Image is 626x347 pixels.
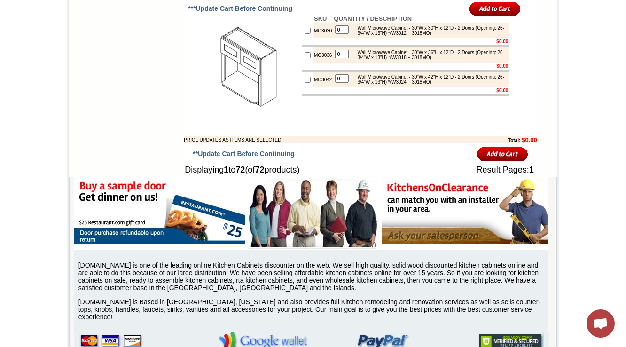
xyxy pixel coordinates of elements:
img: spacer.gif [109,26,110,27]
div: Wall Microwave Cabinet - 30"W x 30"H x 12"D - 2 Doors (Opening: 26-3/4"W x 13"H) *(W3012 + 3018MO) [352,25,507,36]
img: spacer.gif [134,26,136,27]
img: spacer.gif [24,26,25,27]
b: Total: [508,138,520,143]
td: MO3030 [313,23,333,38]
b: $0.00 [522,136,537,143]
b: QUANTITY / DESCRIPTION [334,15,412,22]
b: SKU [314,15,327,22]
b: 72 [255,165,264,174]
img: spacer.gif [160,26,161,27]
b: $0.00 [496,88,508,93]
div: Open chat [587,309,615,338]
img: spacer.gif [49,26,51,27]
b: 72 [235,165,245,174]
a: Price Sheet View in PDF Format [11,1,76,9]
td: Beachwood Oak Shaker [136,43,160,53]
td: Result Pages: [415,164,537,176]
b: Price Sheet View in PDF Format [11,4,76,9]
span: ***Update Cart Before Continuing [188,5,292,12]
img: pdf.png [1,2,9,10]
img: Wall Microwave Cabinet [194,14,300,120]
td: [PERSON_NAME] Yellow Walnut [51,43,79,53]
b: 1 [224,165,228,174]
div: Wall Microwave Cabinet - 30"W x 42"H x 12"D - 2 Doors (Opening: 26-3/4"W x 13"H) *(W3024 + 3018MO) [352,74,507,85]
td: MO3036 [313,47,333,63]
td: Bellmonte Maple [161,43,185,52]
p: [DOMAIN_NAME] is one of the leading online Kitchen Cabinets discounter on the web. We sell high q... [78,261,548,292]
b: $0.00 [496,63,508,69]
td: Alabaster Shaker [25,43,49,52]
p: [DOMAIN_NAME] is Based in [GEOGRAPHIC_DATA], [US_STATE] and also provides full Kitchen remodeling... [78,298,548,321]
td: MO3042 [313,72,333,87]
b: 1 [529,165,534,174]
input: Add to Cart [469,1,521,16]
td: Displaying to (of products) [184,164,415,176]
input: Add to Cart [477,146,528,162]
span: **Update Cart Before Continuing [193,150,294,158]
td: [PERSON_NAME] White Shaker [81,43,110,53]
b: $0.00 [496,39,508,44]
div: Wall Microwave Cabinet - 30"W x 36"H x 12"D - 2 Doors (Opening: 26-3/4"W x 13"H) *(W3018 + 3018MO) [352,50,507,60]
td: Baycreek Gray [110,43,134,52]
img: spacer.gif [79,26,81,27]
td: PRICE UPDATES AS ITEMS ARE SELECTED [184,136,456,143]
